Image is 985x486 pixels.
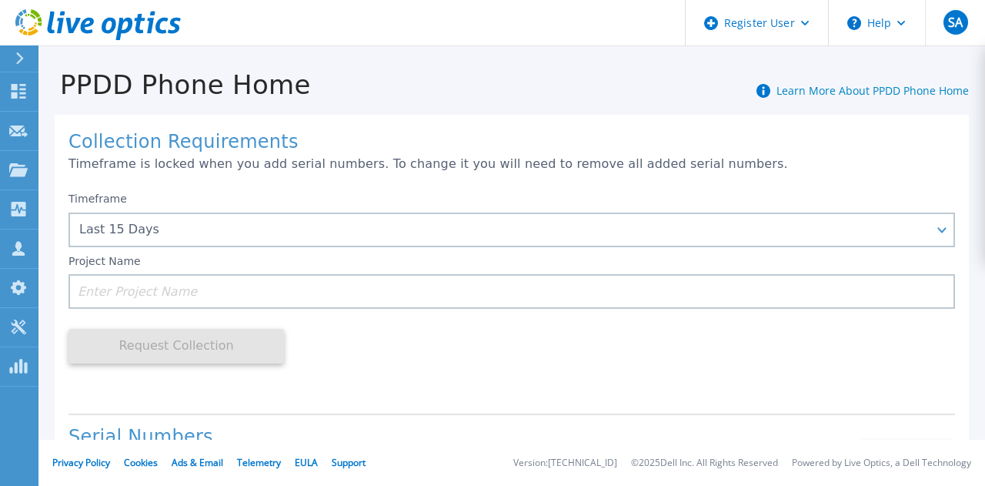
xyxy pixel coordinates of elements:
div: Last 15 Days [79,223,927,236]
a: Telemetry [237,456,281,469]
label: Timeframe [68,193,127,205]
h1: Collection Requirements [68,132,955,153]
h1: PPDD Phone Home [38,70,311,100]
label: Project Name [68,256,141,266]
a: Ads & Email [172,456,223,469]
li: Powered by Live Optics, a Dell Technology [792,458,971,468]
a: Privacy Policy [52,456,110,469]
a: Cookies [124,456,158,469]
button: Request Collection [68,329,284,364]
input: Enter Project Name [68,274,955,309]
p: Timeframe is locked when you add serial numbers. To change it you will need to remove all added s... [68,157,955,171]
li: Version: [TECHNICAL_ID] [513,458,617,468]
a: EULA [295,456,318,469]
a: Learn More About PPDD Phone Home [776,83,969,98]
h1: Serial Numbers [68,427,658,448]
a: Support [332,456,366,469]
li: © 2025 Dell Inc. All Rights Reserved [631,458,778,468]
span: SA [948,16,963,28]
